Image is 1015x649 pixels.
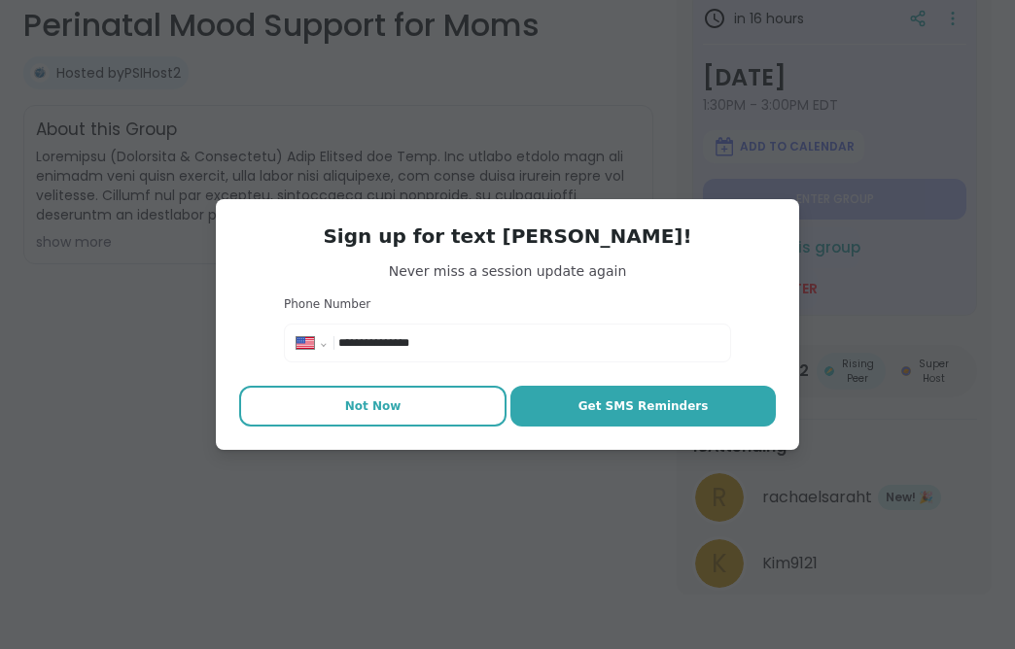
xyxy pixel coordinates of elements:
[239,222,776,250] h3: Sign up for text [PERSON_NAME]!
[578,397,709,415] span: Get SMS Reminders
[284,296,731,313] h3: Phone Number
[239,261,776,281] span: Never miss a session update again
[510,386,776,427] button: Get SMS Reminders
[239,386,507,427] button: Not Now
[345,397,402,415] span: Not Now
